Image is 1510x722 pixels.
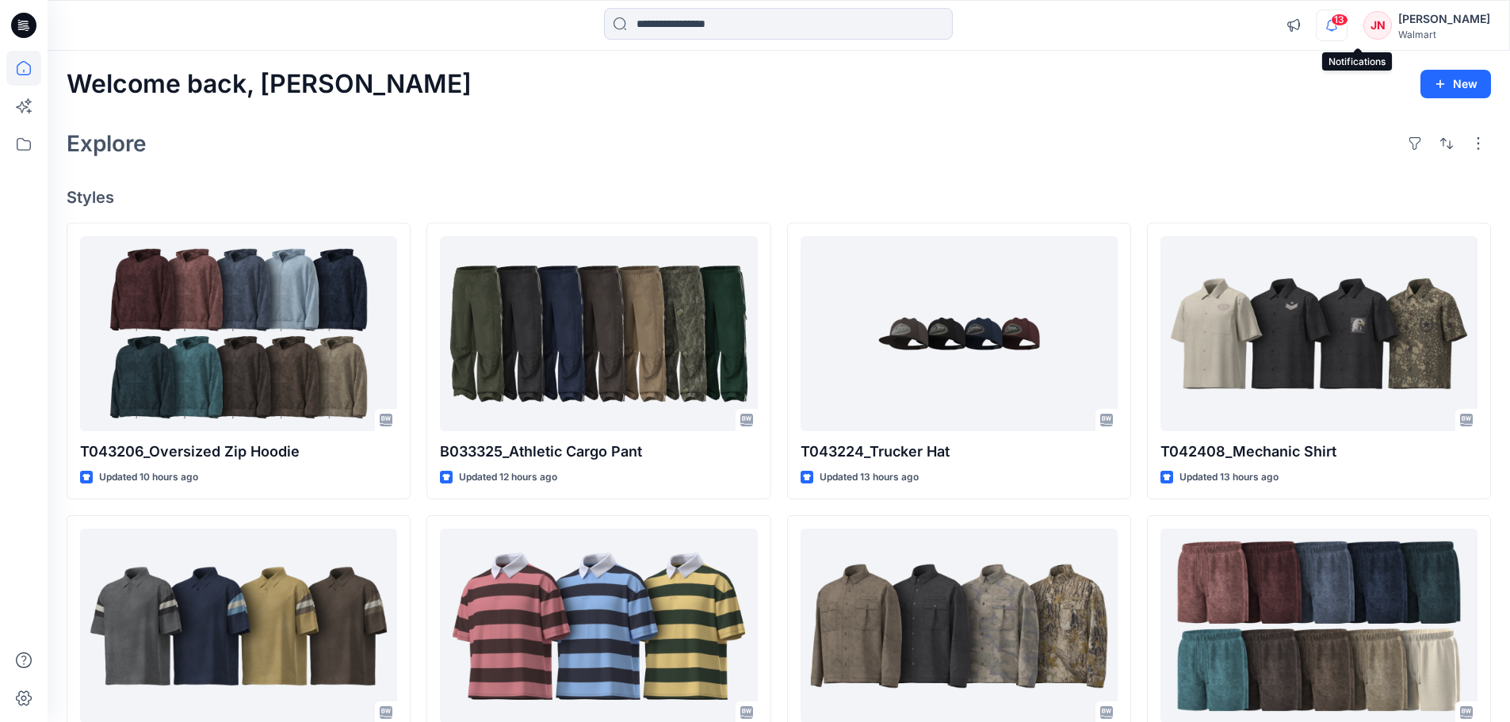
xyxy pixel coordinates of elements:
div: Walmart [1398,29,1490,40]
p: Updated 13 hours ago [1179,469,1279,486]
p: Updated 13 hours ago [820,469,919,486]
h4: Styles [67,188,1491,207]
p: T043206_Oversized Zip Hoodie [80,441,397,463]
p: Updated 10 hours ago [99,469,198,486]
a: B033325_Athletic Cargo Pant [440,236,757,432]
a: T043206_Oversized Zip Hoodie [80,236,397,432]
p: T042408_Mechanic Shirt [1160,441,1478,463]
p: T043224_Trucker Hat [801,441,1118,463]
div: JN [1363,11,1392,40]
a: T043224_Trucker Hat [801,236,1118,432]
h2: Welcome back, [PERSON_NAME] [67,70,472,99]
a: T042408_Mechanic Shirt [1160,236,1478,432]
p: B033325_Athletic Cargo Pant [440,441,757,463]
div: [PERSON_NAME] [1398,10,1490,29]
h2: Explore [67,131,147,156]
button: New [1420,70,1491,98]
p: Updated 12 hours ago [459,469,557,486]
span: 13 [1331,13,1348,26]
